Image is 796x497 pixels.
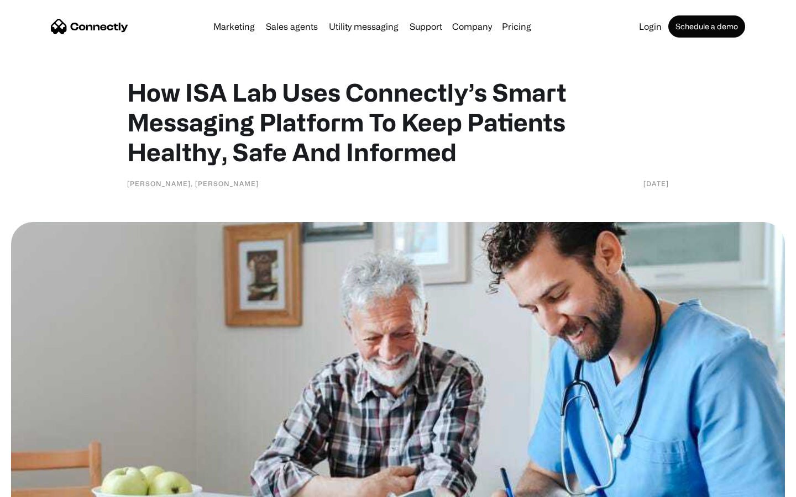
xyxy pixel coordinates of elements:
[261,22,322,31] a: Sales agents
[209,22,259,31] a: Marketing
[11,478,66,493] aside: Language selected: English
[635,22,666,31] a: Login
[22,478,66,493] ul: Language list
[405,22,447,31] a: Support
[668,15,745,38] a: Schedule a demo
[452,19,492,34] div: Company
[127,77,669,167] h1: How ISA Lab Uses Connectly’s Smart Messaging Platform To Keep Patients Healthy, Safe And Informed
[127,178,259,189] div: [PERSON_NAME], [PERSON_NAME]
[324,22,403,31] a: Utility messaging
[643,178,669,189] div: [DATE]
[498,22,536,31] a: Pricing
